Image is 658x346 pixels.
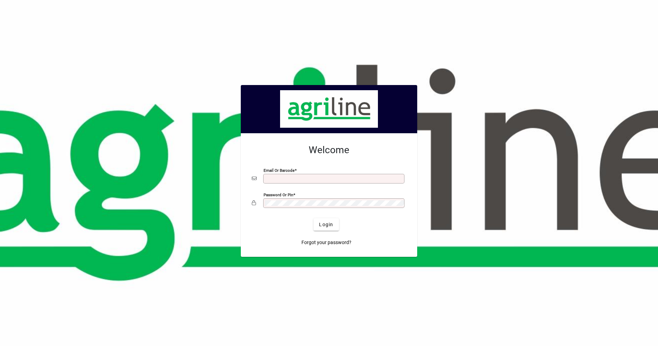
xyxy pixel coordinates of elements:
[319,221,333,228] span: Login
[299,236,354,249] a: Forgot your password?
[313,218,339,231] button: Login
[264,168,295,173] mat-label: Email or Barcode
[301,239,351,246] span: Forgot your password?
[252,144,406,156] h2: Welcome
[264,192,293,197] mat-label: Password or Pin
